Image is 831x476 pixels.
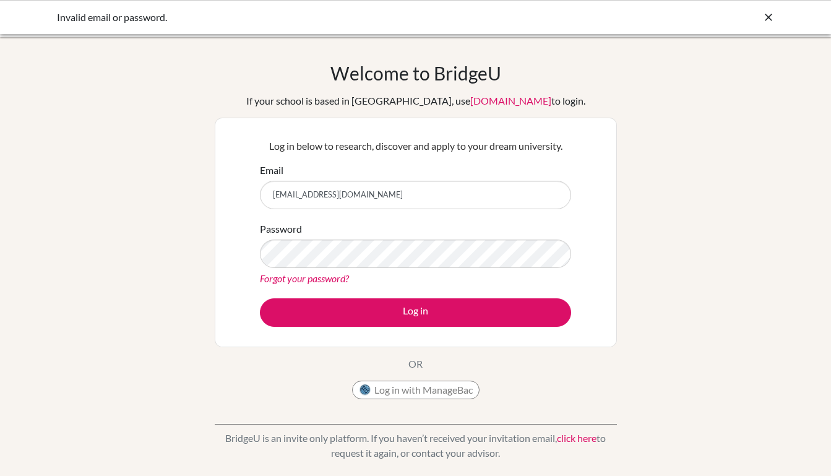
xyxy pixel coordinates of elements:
a: [DOMAIN_NAME] [470,95,551,106]
h1: Welcome to BridgeU [330,62,501,84]
a: click here [557,432,596,444]
p: BridgeU is an invite only platform. If you haven’t received your invitation email, to request it ... [215,431,617,461]
div: Invalid email or password. [57,10,589,25]
button: Log in [260,298,571,327]
a: Forgot your password? [260,272,349,284]
div: If your school is based in [GEOGRAPHIC_DATA], use to login. [246,93,585,108]
label: Email [260,163,283,178]
button: Log in with ManageBac [352,381,480,399]
p: OR [408,357,423,371]
label: Password [260,222,302,236]
p: Log in below to research, discover and apply to your dream university. [260,139,571,154]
